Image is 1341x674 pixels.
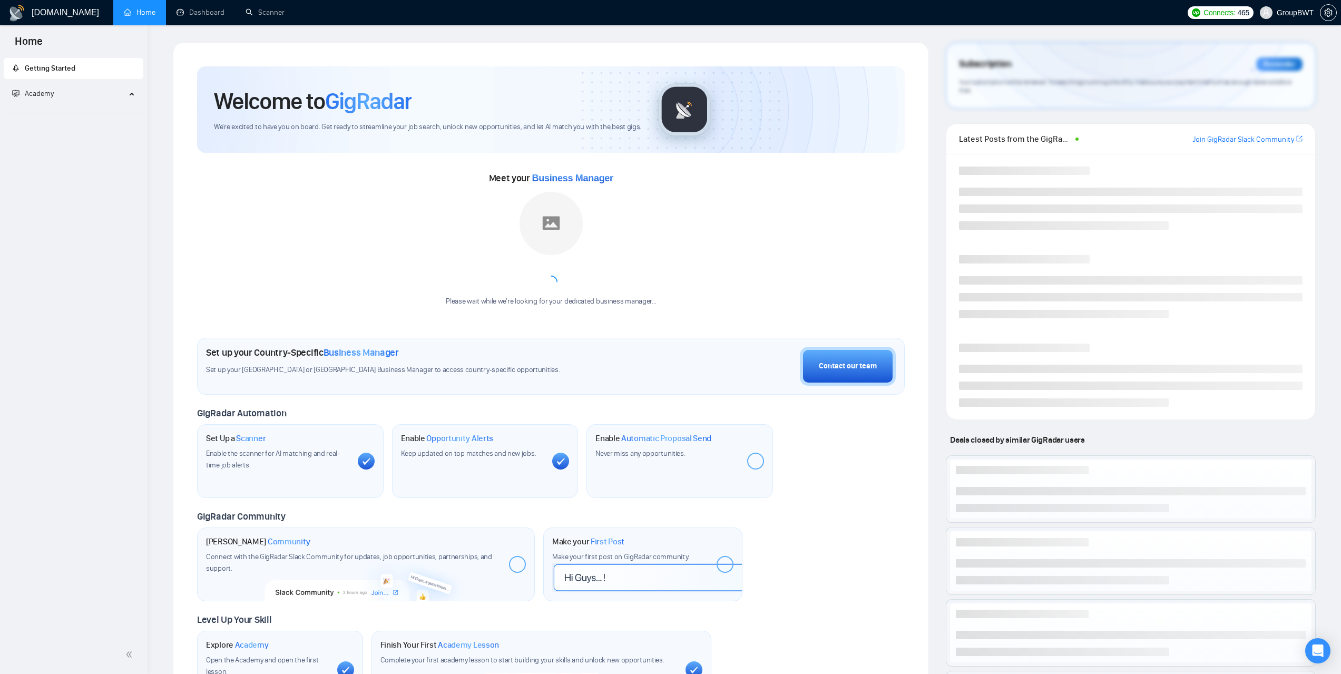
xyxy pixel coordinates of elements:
span: Level Up Your Skill [197,614,271,626]
h1: Set Up a [206,433,266,444]
h1: Enable [401,433,494,444]
span: Your subscription will be renewed. To keep things running smoothly, make sure your payment method... [959,78,1291,95]
span: Automatic Proposal Send [621,433,711,444]
span: Academy [235,640,269,650]
button: Contact our team [800,347,896,386]
span: Scanner [236,433,266,444]
span: Connects: [1203,7,1235,18]
span: Complete your first academy lesson to start building your skills and unlock new opportunities. [380,656,664,665]
span: Set up your [GEOGRAPHIC_DATA] or [GEOGRAPHIC_DATA] Business Manager to access country-specific op... [206,365,620,375]
span: We're excited to have you on board. Get ready to streamline your job search, unlock new opportuni... [214,122,641,132]
div: Reminder [1256,57,1303,71]
li: Academy Homepage [4,109,143,115]
img: upwork-logo.png [1192,8,1200,17]
span: Deals closed by similar GigRadar users [946,431,1089,449]
div: Open Intercom Messenger [1305,638,1330,663]
a: Join GigRadar Slack Community [1192,134,1294,145]
span: Make your first post on GigRadar community. [552,552,689,561]
span: Enable the scanner for AI matching and real-time job alerts. [206,449,340,470]
img: logo [8,5,25,22]
a: export [1296,134,1303,144]
span: First Post [591,536,624,547]
h1: Finish Your First [380,640,499,650]
span: Academy [12,89,54,98]
span: Home [6,34,51,56]
span: GigRadar Community [197,511,286,522]
div: Please wait while we're looking for your dedicated business manager... [439,297,662,307]
span: Latest Posts from the GigRadar Community [959,132,1072,145]
span: Business Manager [532,173,613,183]
h1: Enable [595,433,711,444]
span: user [1262,9,1270,16]
span: GigRadar Automation [197,407,286,419]
h1: Set up your Country-Specific [206,347,399,358]
a: dashboardDashboard [177,8,224,17]
span: double-left [125,649,136,660]
span: Getting Started [25,64,75,73]
span: Meet your [489,172,613,184]
div: Contact our team [819,360,877,372]
span: Opportunity Alerts [426,433,493,444]
img: slackcommunity-bg.png [265,553,467,601]
span: Never miss any opportunities. [595,449,685,458]
span: Academy [25,89,54,98]
button: setting [1320,4,1337,21]
span: GigRadar [325,87,412,115]
span: loading [545,276,557,288]
span: Academy Lesson [438,640,499,650]
span: Community [268,536,310,547]
h1: [PERSON_NAME] [206,536,310,547]
span: fund-projection-screen [12,90,19,97]
h1: Welcome to [214,87,412,115]
a: setting [1320,8,1337,17]
a: searchScanner [246,8,285,17]
span: export [1296,134,1303,143]
span: Subscription [959,55,1011,73]
img: gigradar-logo.png [658,83,711,136]
li: Getting Started [4,58,143,79]
span: Business Manager [324,347,399,358]
span: rocket [12,64,19,72]
span: Connect with the GigRadar Slack Community for updates, job opportunities, partnerships, and support. [206,552,492,573]
h1: Explore [206,640,269,650]
a: homeHome [124,8,155,17]
span: Keep updated on top matches and new jobs. [401,449,536,458]
h1: Make your [552,536,624,547]
span: setting [1320,8,1336,17]
span: 465 [1238,7,1249,18]
img: placeholder.png [520,192,583,255]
